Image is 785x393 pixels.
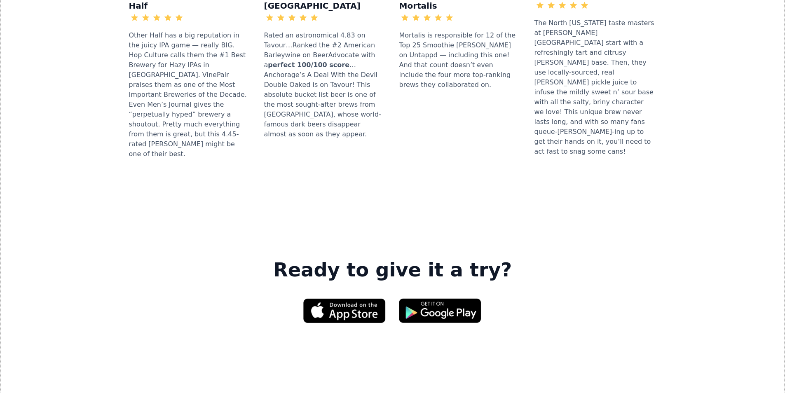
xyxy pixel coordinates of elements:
[268,61,349,69] strong: perfect 100/100 score
[273,259,512,282] strong: Ready to give it a try?
[455,13,470,23] div: 4.48
[399,26,521,94] div: Mortalis is responsible for 12 of the Top 25 Smoothie [PERSON_NAME] on Untappd — including this o...
[590,0,605,10] div: 3.46
[320,13,335,23] div: 4.83
[129,26,251,163] div: Other Half has a big reputation in the juicy IPA game — really BIG. Hop Culture calls them the #1...
[534,14,656,161] div: The North [US_STATE] taste masters at [PERSON_NAME][GEOGRAPHIC_DATA] start with a refreshingly ta...
[185,13,199,23] div: 4.45
[264,26,386,143] div: Rated an astronomical 4.83 on Tavour…Ranked the #2 American Barleywine on BeerAdvocate with a …An...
